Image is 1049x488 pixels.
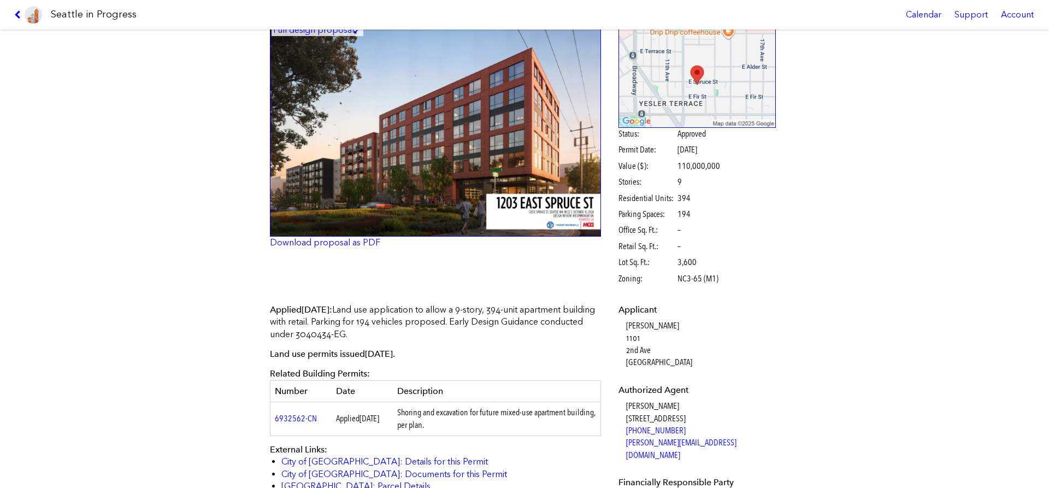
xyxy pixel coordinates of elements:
[393,380,601,402] th: Description
[677,256,697,268] span: 3,600
[677,176,682,188] span: 9
[618,22,776,128] img: staticmap
[677,128,706,140] span: Approved
[270,304,601,340] p: Land use application to allow a 9-story, 394-unit apartment building with retail. Parking for 194...
[618,384,776,396] dt: Authorized Agent
[618,304,776,316] dt: Applicant
[677,224,681,236] span: –
[626,320,776,369] dd: [PERSON_NAME] 1101 2nd Ave [GEOGRAPHIC_DATA]
[618,128,676,140] span: Status:
[270,348,601,360] p: Land use permits issued .
[332,402,393,436] td: Applied
[626,437,736,460] a: [PERSON_NAME][EMAIL_ADDRESS][DOMAIN_NAME]
[272,24,363,36] figcaption: Full design proposal
[365,349,393,359] span: [DATE]
[270,380,332,402] th: Number
[281,469,507,479] a: City of [GEOGRAPHIC_DATA]: Documents for this Permit
[618,176,676,188] span: Stories:
[270,237,380,248] a: Download proposal as PDF
[393,402,601,436] td: Shoring and excavation for future mixed-use apartment building, per plan.
[677,160,720,172] span: 110,000,000
[360,413,379,424] span: [DATE]
[626,400,776,461] dd: [PERSON_NAME] [STREET_ADDRESS]
[302,304,329,315] span: [DATE]
[618,224,676,236] span: Office Sq. Ft.:
[275,413,317,424] a: 6932562-CN
[25,6,42,23] img: favicon-96x96.png
[677,144,697,155] span: [DATE]
[270,304,332,315] span: Applied :
[281,456,488,467] a: City of [GEOGRAPHIC_DATA]: Details for this Permit
[618,256,676,268] span: Lot Sq. Ft.:
[332,380,393,402] th: Date
[677,192,691,204] span: 394
[677,273,718,285] span: NC3-65 (M1)
[270,368,370,379] span: Related Building Permits:
[270,22,601,237] img: 1.jpg
[270,444,327,455] span: External Links:
[51,8,137,21] h1: Seattle in Progress
[618,273,676,285] span: Zoning:
[618,160,676,172] span: Value ($):
[618,192,676,204] span: Residential Units:
[626,425,686,436] a: [PHONE_NUMBER]
[618,144,676,156] span: Permit Date:
[677,208,691,220] span: 194
[677,240,681,252] span: –
[618,240,676,252] span: Retail Sq. Ft.:
[270,22,601,237] a: Full design proposal
[618,208,676,220] span: Parking Spaces:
